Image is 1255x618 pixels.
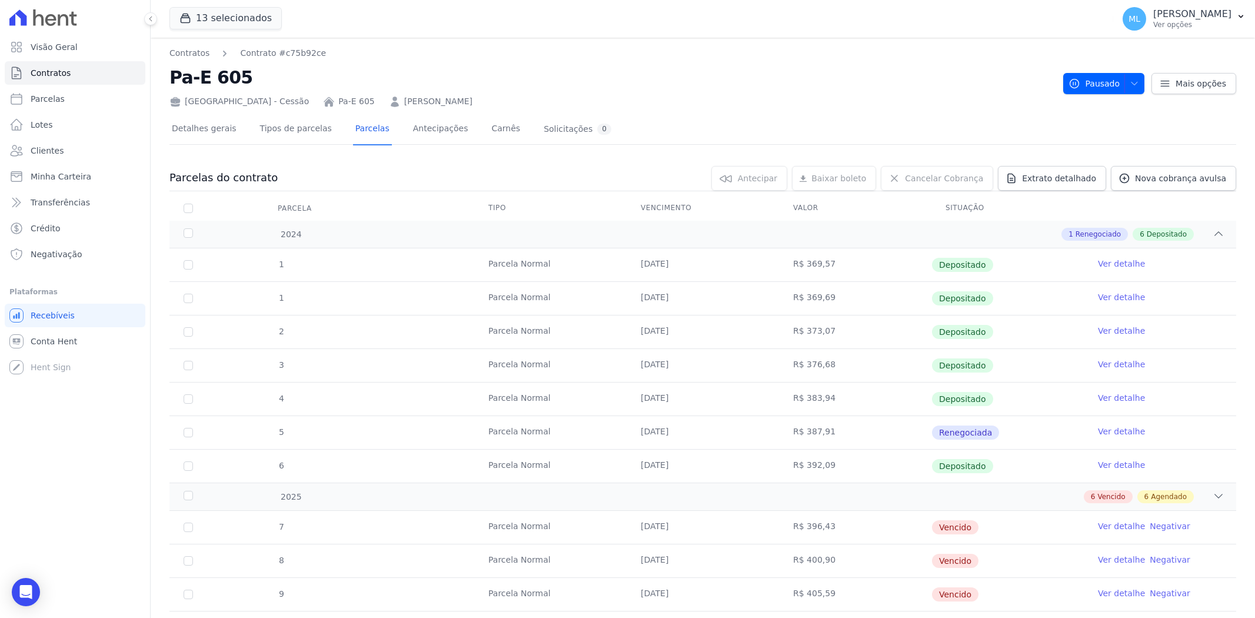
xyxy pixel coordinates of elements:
div: Solicitações [544,124,611,135]
td: R$ 376,68 [779,349,931,382]
span: 3 [278,360,284,370]
td: R$ 369,57 [779,248,931,281]
span: 6 [1144,491,1149,502]
a: Contrato #c75b92ce [240,47,326,59]
div: Plataformas [9,285,141,299]
span: 1 [1068,229,1073,240]
span: Negativação [31,248,82,260]
span: Visão Geral [31,41,78,53]
a: Carnês [489,114,522,145]
h3: Parcelas do contrato [169,171,278,185]
a: Ver detalhe [1098,554,1145,566]
td: [DATE] [627,349,779,382]
a: Transferências [5,191,145,214]
td: [DATE] [627,315,779,348]
span: 5 [278,427,284,437]
input: Só é possível selecionar pagamentos em aberto [184,461,193,471]
a: Ver detalhe [1098,459,1145,471]
td: Parcela Normal [474,315,627,348]
span: Minha Carteira [31,171,91,182]
span: Depositado [932,358,993,373]
span: Vencido [932,520,978,534]
span: 2024 [280,228,302,241]
a: Minha Carteira [5,165,145,188]
td: Parcela Normal [474,248,627,281]
a: Pa-E 605 [338,95,374,108]
a: Contratos [169,47,209,59]
a: Lotes [5,113,145,137]
a: Conta Hent [5,330,145,353]
td: Parcela Normal [474,544,627,577]
td: [DATE] [627,511,779,544]
td: [DATE] [627,578,779,611]
span: 1 [278,260,284,269]
td: R$ 383,94 [779,383,931,416]
span: Depositado [932,291,993,305]
a: Negativar [1150,555,1190,564]
span: Vencido [932,587,978,602]
td: R$ 387,91 [779,416,931,449]
a: Ver detalhe [1098,520,1145,532]
span: Recebíveis [31,310,75,321]
td: R$ 392,09 [779,450,931,483]
span: Clientes [31,145,64,157]
div: [GEOGRAPHIC_DATA] - Cessão [169,95,309,108]
button: 13 selecionados [169,7,282,29]
span: 6 [1091,491,1096,502]
a: Antecipações [411,114,471,145]
input: default [184,556,193,566]
td: R$ 405,59 [779,578,931,611]
a: Detalhes gerais [169,114,239,145]
span: Crédito [31,222,61,234]
td: Parcela Normal [474,450,627,483]
span: Lotes [31,119,53,131]
span: ML [1128,15,1140,23]
span: Nova cobrança avulsa [1135,172,1226,184]
td: [DATE] [627,282,779,315]
td: [DATE] [627,383,779,416]
a: Ver detalhe [1098,325,1145,337]
input: Só é possível selecionar pagamentos em aberto [184,327,193,337]
span: Parcelas [31,93,65,105]
a: [PERSON_NAME] [404,95,472,108]
div: Open Intercom Messenger [12,578,40,606]
td: Parcela Normal [474,282,627,315]
p: Ver opções [1153,20,1231,29]
span: Depositado [932,258,993,272]
th: Tipo [474,196,627,221]
span: 2025 [280,491,302,503]
input: default [184,590,193,599]
td: R$ 369,69 [779,282,931,315]
a: Ver detalhe [1098,258,1145,270]
span: Conta Hent [31,335,77,347]
a: Ver detalhe [1098,392,1145,404]
input: Só é possível selecionar pagamentos em aberto [184,394,193,404]
span: Transferências [31,197,90,208]
span: Pausado [1068,73,1120,94]
nav: Breadcrumb [169,47,1054,59]
h2: Pa-E 605 [169,64,1054,91]
span: Vencido [1097,491,1125,502]
td: [DATE] [627,416,779,449]
a: Visão Geral [5,35,145,59]
span: Contratos [31,67,71,79]
td: Parcela Normal [474,383,627,416]
span: 9 [278,589,284,599]
input: Só é possível selecionar pagamentos em aberto [184,361,193,370]
span: Agendado [1151,491,1187,502]
th: Valor [779,196,931,221]
td: Parcela Normal [474,578,627,611]
div: 0 [597,124,611,135]
td: [DATE] [627,544,779,577]
td: R$ 400,90 [779,544,931,577]
span: 4 [278,394,284,403]
span: Renegociado [1076,229,1121,240]
input: default [184,523,193,532]
a: Ver detalhe [1098,587,1145,599]
span: 6 [1140,229,1144,240]
a: Contratos [5,61,145,85]
a: Negativar [1150,521,1190,531]
td: Parcela Normal [474,349,627,382]
a: Negativar [1150,589,1190,598]
span: Depositado [932,459,993,473]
